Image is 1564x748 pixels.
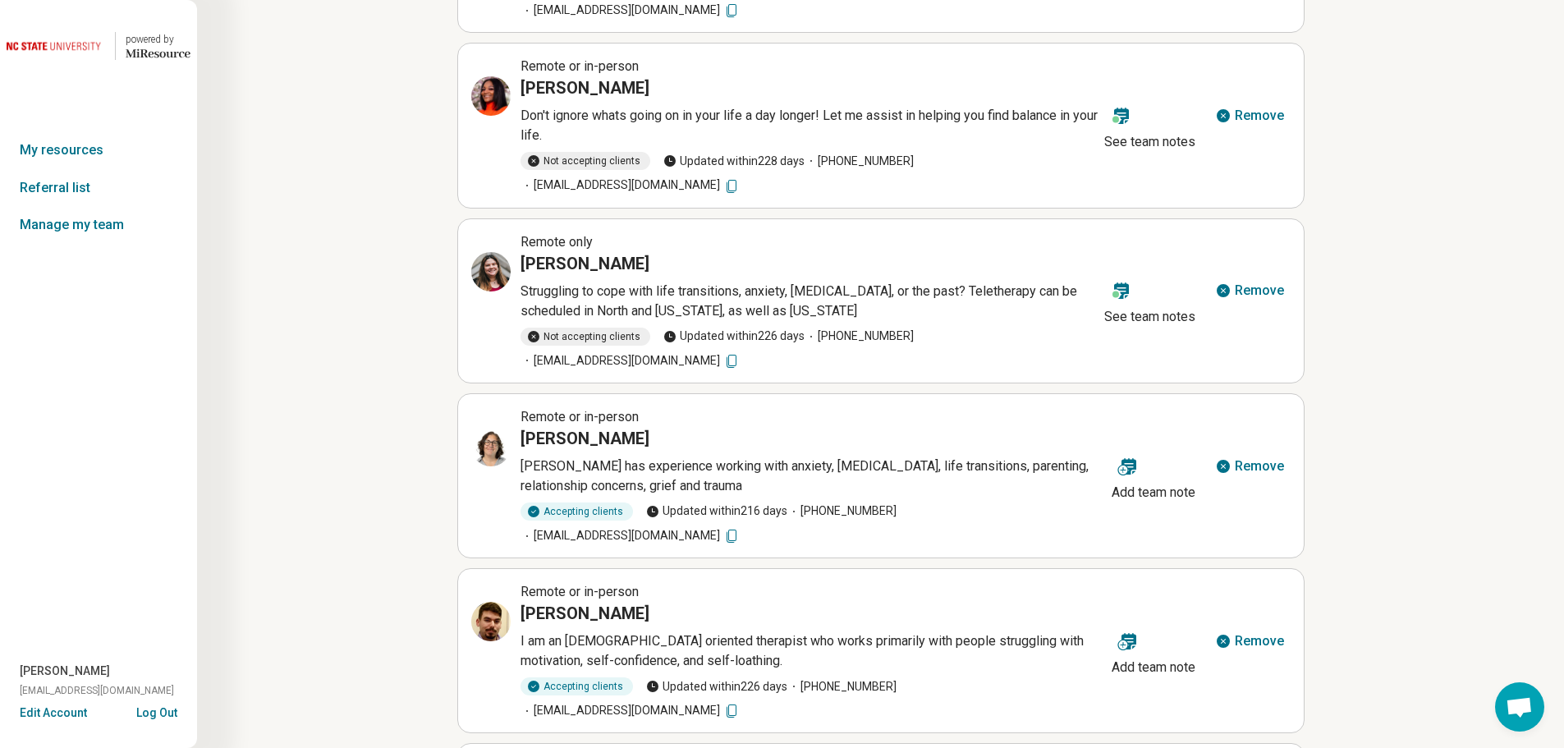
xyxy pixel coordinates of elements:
span: [EMAIL_ADDRESS][DOMAIN_NAME] [521,2,740,19]
span: [PHONE_NUMBER] [805,328,914,345]
img: North Carolina State University [7,26,105,66]
button: Remove [1209,96,1291,135]
button: Remove [1209,622,1291,661]
span: [PHONE_NUMBER] [787,502,897,520]
span: [EMAIL_ADDRESS][DOMAIN_NAME] [521,527,740,544]
span: [EMAIL_ADDRESS][DOMAIN_NAME] [521,352,740,369]
div: Not accepting clients [521,152,650,170]
div: powered by [126,32,190,47]
button: Add team note [1105,622,1202,681]
button: Log Out [136,704,177,718]
h3: [PERSON_NAME] [521,602,649,625]
button: See team notes [1098,96,1202,155]
button: See team notes [1098,271,1202,330]
button: Remove [1209,271,1291,310]
div: Accepting clients [521,502,633,521]
p: I am an [DEMOGRAPHIC_DATA] oriented therapist who works primarily with people struggling with mot... [521,631,1105,671]
span: Remote or in-person [521,584,639,599]
h3: [PERSON_NAME] [521,76,649,99]
div: Open chat [1495,682,1544,732]
span: Updated within 226 days [663,328,805,345]
button: Edit Account [20,704,87,722]
div: Accepting clients [521,677,633,695]
div: Not accepting clients [521,328,650,346]
span: [PHONE_NUMBER] [805,153,914,170]
h3: [PERSON_NAME] [521,427,649,450]
p: Don't ignore whats going on in your life a day longer! Let me assist in helping you find balance ... [521,106,1098,145]
span: [PERSON_NAME] [20,663,110,680]
span: Remote only [521,234,593,250]
span: Remote or in-person [521,409,639,424]
span: Remote or in-person [521,58,639,74]
span: [PHONE_NUMBER] [787,678,897,695]
button: Remove [1209,447,1291,486]
span: Updated within 216 days [646,502,787,520]
span: Updated within 228 days [663,153,805,170]
h3: [PERSON_NAME] [521,252,649,275]
span: Updated within 226 days [646,678,787,695]
a: North Carolina State University powered by [7,26,190,66]
button: Add team note [1105,447,1202,506]
p: [PERSON_NAME] has experience working with anxiety, [MEDICAL_DATA], life transitions, parenting, r... [521,457,1105,496]
p: Struggling to cope with life transitions, anxiety, [MEDICAL_DATA], or the past? Teletherapy can b... [521,282,1098,321]
span: [EMAIL_ADDRESS][DOMAIN_NAME] [20,683,174,698]
span: [EMAIL_ADDRESS][DOMAIN_NAME] [521,177,740,194]
span: [EMAIL_ADDRESS][DOMAIN_NAME] [521,702,740,719]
